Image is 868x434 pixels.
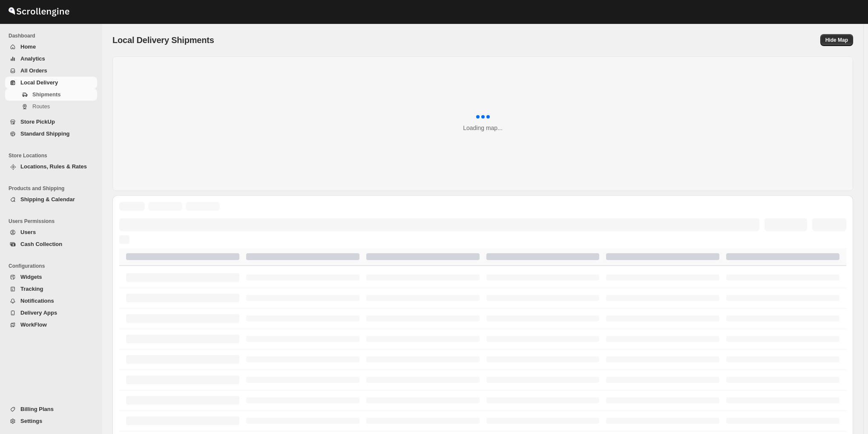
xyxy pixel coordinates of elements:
button: Tracking [5,283,97,295]
span: Notifications [20,298,54,304]
span: Tracking [20,286,43,292]
span: Locations, Rules & Rates [20,163,87,170]
span: Widgets [20,274,42,280]
span: Dashboard [9,32,98,39]
button: Notifications [5,295,97,307]
button: Delivery Apps [5,307,97,319]
span: Billing Plans [20,406,54,412]
button: Locations, Rules & Rates [5,161,97,173]
span: Hide Map [825,37,848,43]
span: Local Delivery Shipments [112,35,214,45]
span: Store Locations [9,152,98,159]
span: Standard Shipping [20,130,70,137]
span: Delivery Apps [20,310,57,316]
button: Shipping & Calendar [5,194,97,205]
span: Cash Collection [20,241,62,247]
button: Users [5,226,97,238]
span: Users Permissions [9,218,98,225]
span: Shipping & Calendar [20,196,75,203]
span: Home [20,43,36,50]
button: Widgets [5,271,97,283]
button: Home [5,41,97,53]
span: All Orders [20,67,47,74]
span: WorkFlow [20,321,47,328]
button: All Orders [5,65,97,77]
button: Routes [5,101,97,113]
span: Settings [20,418,42,424]
span: Shipments [32,91,60,98]
span: Routes [32,103,50,110]
button: WorkFlow [5,319,97,331]
span: Local Delivery [20,79,58,86]
span: Products and Shipping [9,185,98,192]
div: Loading map... [463,124,503,132]
span: Analytics [20,55,45,62]
button: Cash Collection [5,238,97,250]
button: Settings [5,415,97,427]
button: Billing Plans [5,403,97,415]
span: Users [20,229,36,235]
button: Analytics [5,53,97,65]
span: Store PickUp [20,119,55,125]
button: Map action label [820,34,853,46]
button: Shipments [5,89,97,101]
span: Configurations [9,263,98,269]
